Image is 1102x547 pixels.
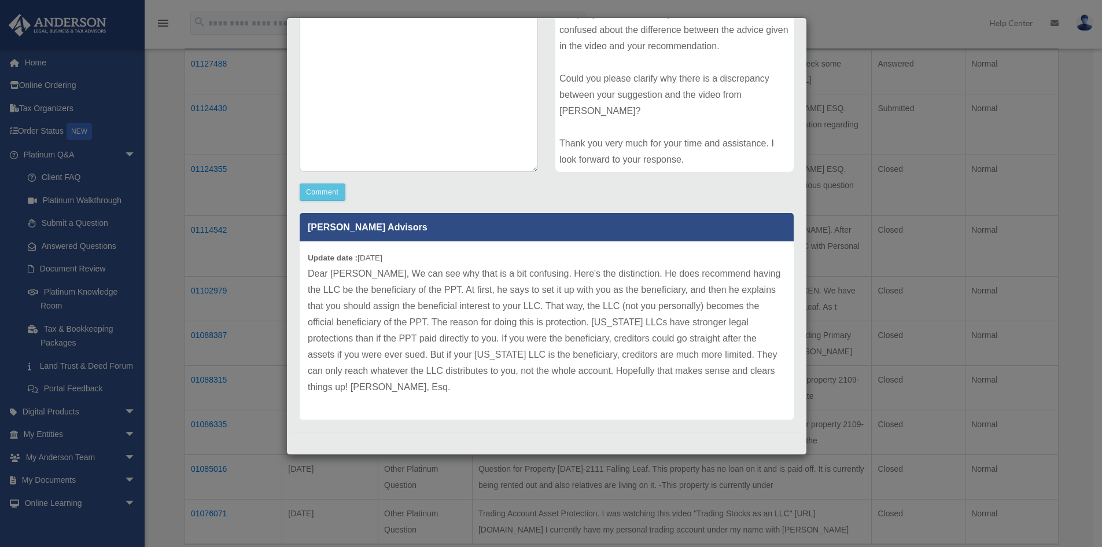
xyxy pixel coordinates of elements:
[308,254,382,262] small: [DATE]
[308,266,786,395] p: Dear [PERSON_NAME], We can see why that is a bit confusing. Here's the distinction. He does recom...
[300,183,345,201] button: Comment
[308,254,357,262] b: Update date :
[300,213,794,241] p: [PERSON_NAME] Advisors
